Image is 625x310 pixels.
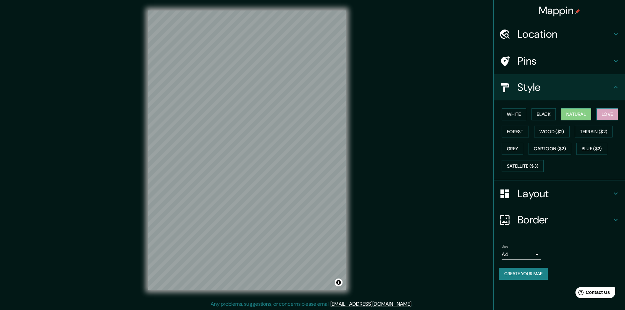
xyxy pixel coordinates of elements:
[517,187,612,200] h4: Layout
[539,4,580,17] h4: Mappin
[502,160,544,172] button: Satellite ($3)
[335,279,343,286] button: Toggle attribution
[494,207,625,233] div: Border
[502,244,509,249] label: Size
[517,81,612,94] h4: Style
[413,300,415,308] div: .
[494,180,625,207] div: Layout
[494,21,625,47] div: Location
[211,300,412,308] p: Any problems, suggestions, or concerns please email .
[494,48,625,74] div: Pins
[596,108,618,120] button: Love
[517,54,612,68] h4: Pins
[148,10,346,290] canvas: Map
[499,268,548,280] button: Create your map
[517,28,612,41] h4: Location
[561,108,591,120] button: Natural
[575,126,613,138] button: Terrain ($2)
[502,249,541,260] div: A4
[412,300,413,308] div: .
[529,143,571,155] button: Cartoon ($2)
[576,143,607,155] button: Blue ($2)
[534,126,570,138] button: Wood ($2)
[567,284,618,303] iframe: Help widget launcher
[502,126,529,138] button: Forest
[517,213,612,226] h4: Border
[330,300,411,307] a: [EMAIL_ADDRESS][DOMAIN_NAME]
[531,108,556,120] button: Black
[502,108,526,120] button: White
[502,143,523,155] button: Grey
[494,74,625,100] div: Style
[575,9,580,14] img: pin-icon.png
